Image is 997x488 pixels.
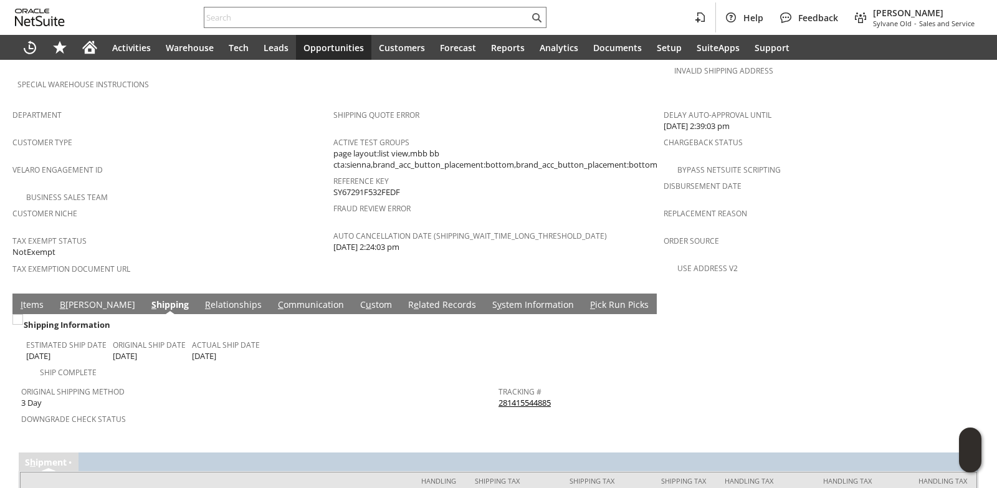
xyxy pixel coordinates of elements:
span: [DATE] [26,350,50,362]
span: P [590,299,595,310]
span: B [60,299,65,310]
span: Analytics [540,42,578,54]
span: Customers [379,42,425,54]
span: page layout:list view,mbb bb cta:sienna,brand_acc_button_placement:bottom,brand_acc_button_placem... [333,148,657,171]
span: [DATE] [192,350,216,362]
span: [PERSON_NAME] [873,7,975,19]
span: Support [755,42,789,54]
svg: Search [529,10,544,25]
span: R [205,299,211,310]
a: Auto Cancellation Date (shipping_wait_time_long_threshold_date) [333,231,607,241]
span: 3 Day [21,397,42,409]
span: Oracle Guided Learning Widget. To move around, please hold and drag [959,451,981,473]
a: Actual Ship Date [192,340,260,350]
span: I [21,299,23,310]
span: C [278,299,284,310]
a: Invalid Shipping Address [674,65,773,76]
span: Opportunities [303,42,364,54]
a: Delay Auto-Approval Until [664,110,771,120]
a: Downgrade Check Status [21,414,126,424]
a: Shipping [148,299,192,312]
span: Tech [229,42,249,54]
input: Search [204,10,529,25]
a: B[PERSON_NAME] [57,299,138,312]
span: Forecast [440,42,476,54]
span: y [497,299,502,310]
a: Tracking # [499,386,541,397]
a: Opportunities [296,35,371,60]
svg: logo [15,9,65,26]
a: Documents [586,35,649,60]
a: Ship Complete [40,367,97,378]
div: Shipping Information [21,317,494,333]
a: Active Test Groups [333,137,409,148]
a: Disbursement Date [664,181,742,191]
a: Special Warehouse Instructions [17,79,149,90]
a: Forecast [432,35,484,60]
a: Setup [649,35,689,60]
a: Leads [256,35,296,60]
a: System Information [489,299,577,312]
a: Replacement reason [664,208,747,219]
a: Unrolled view on [962,296,977,311]
a: Tax Exempt Status [12,236,87,246]
a: Order Source [664,236,719,246]
a: Department [12,110,62,120]
a: Home [75,35,105,60]
a: Activities [105,35,158,60]
span: Documents [593,42,642,54]
a: 281415544885 [499,397,551,408]
span: Feedback [798,12,838,24]
a: Shipment [25,456,67,468]
span: - [914,19,917,28]
a: Warehouse [158,35,221,60]
a: Communication [275,299,347,312]
span: u [366,299,371,310]
a: Original Shipping Method [21,386,125,397]
a: Shipping Quote Error [333,110,419,120]
a: Bypass NetSuite Scripting [677,165,781,175]
span: Leads [264,42,289,54]
a: Use Address V2 [677,263,738,274]
img: Unchecked [12,314,23,325]
span: [DATE] 2:24:03 pm [333,241,399,253]
span: NotExempt [12,246,55,258]
a: Reference Key [333,176,389,186]
span: Setup [657,42,682,54]
a: Reports [484,35,532,60]
a: Chargeback Status [664,137,743,148]
iframe: Click here to launch Oracle Guided Learning Help Panel [959,428,981,472]
span: Sales and Service [919,19,975,28]
a: Business Sales Team [26,192,108,203]
a: Estimated Ship Date [26,340,107,350]
a: Analytics [532,35,586,60]
svg: Home [82,40,97,55]
a: Relationships [202,299,265,312]
span: SuiteApps [697,42,740,54]
svg: Shortcuts [52,40,67,55]
a: Tax Exemption Document URL [12,264,130,274]
span: Activities [112,42,151,54]
span: [DATE] 2:39:03 pm [664,120,730,132]
a: Fraud Review Error [333,203,411,214]
span: SY67291F532FEDF [333,186,400,198]
span: Help [743,12,763,24]
a: Recent Records [15,35,45,60]
span: Warehouse [166,42,214,54]
a: Custom [357,299,395,312]
a: Customers [371,35,432,60]
span: [DATE] [113,350,137,362]
a: Customer Niche [12,208,77,219]
span: Reports [491,42,525,54]
a: Velaro Engagement ID [12,165,103,175]
span: Sylvane Old [873,19,912,28]
a: Pick Run Picks [587,299,652,312]
a: Tech [221,35,256,60]
a: Original Ship Date [113,340,186,350]
span: h [30,456,36,468]
span: S [151,299,156,310]
a: SuiteApps [689,35,747,60]
a: Items [17,299,47,312]
div: Shortcuts [45,35,75,60]
a: Customer Type [12,137,72,148]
